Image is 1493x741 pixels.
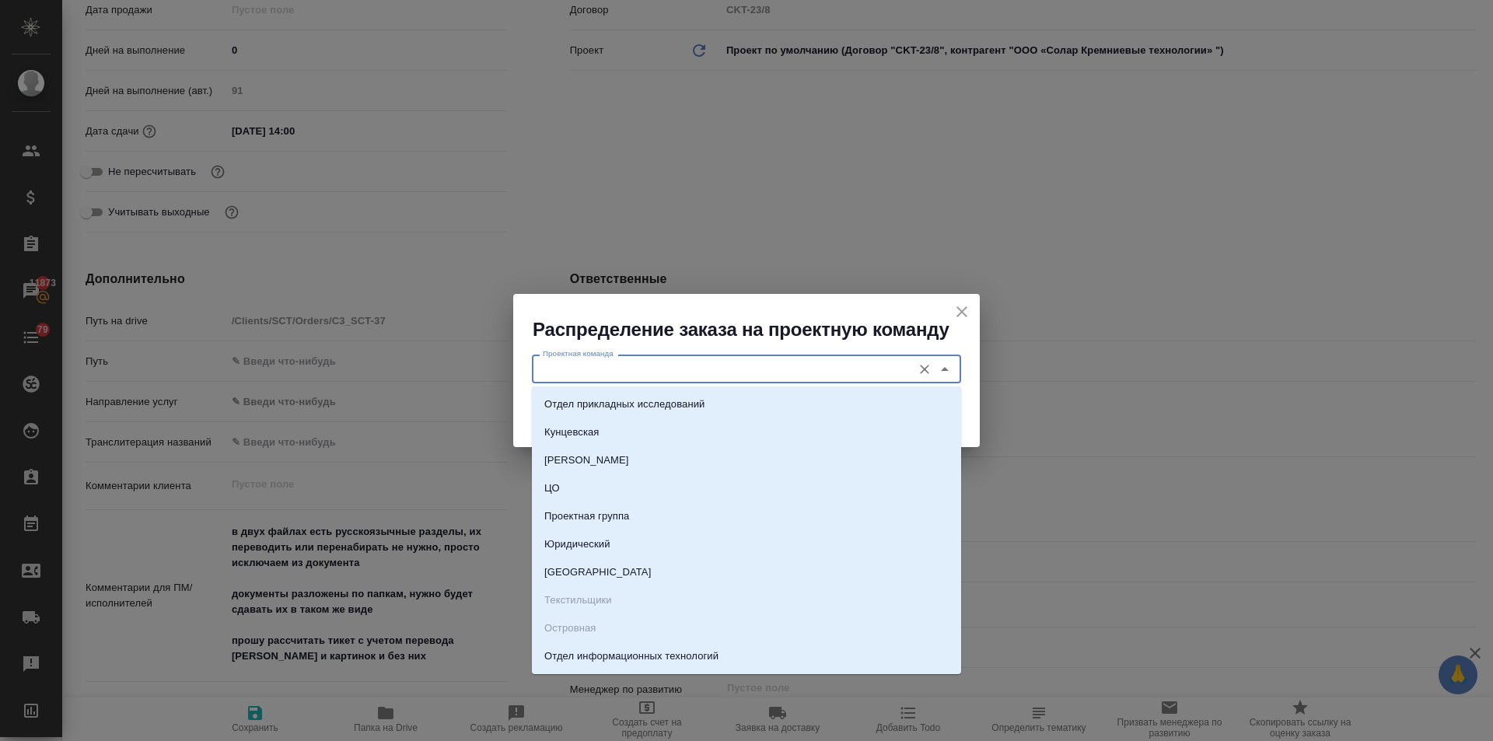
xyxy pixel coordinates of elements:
button: Очистить [914,358,935,380]
p: Отдел информационных технологий [544,648,719,664]
button: Close [934,358,956,380]
p: Проектная группа [544,509,629,524]
p: ЦО [544,481,560,496]
p: Юридический [544,537,610,552]
button: close [950,300,974,323]
p: [PERSON_NAME] [544,453,629,468]
p: [GEOGRAPHIC_DATA] [544,564,651,580]
p: Кунцевская [544,425,600,440]
h2: Распределение заказа на проектную команду [533,317,980,342]
p: Отдел прикладных исследований [544,397,705,412]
